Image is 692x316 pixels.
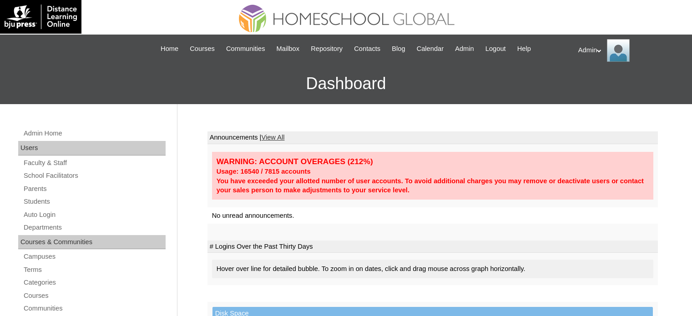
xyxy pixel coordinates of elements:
img: Admin Homeschool Global [607,39,630,62]
span: Blog [392,44,405,54]
span: Mailbox [277,44,300,54]
h3: Dashboard [5,63,687,104]
td: No unread announcements. [207,207,658,224]
span: Calendar [417,44,444,54]
a: Campuses [23,251,166,262]
a: Blog [387,44,409,54]
span: Contacts [354,44,380,54]
a: Categories [23,277,166,288]
div: Admin [578,39,683,62]
span: Repository [311,44,343,54]
a: Repository [306,44,347,54]
span: Communities [226,44,265,54]
a: Mailbox [272,44,304,54]
div: You have exceeded your allotted number of user accounts. To avoid additional charges you may remo... [217,176,649,195]
span: Home [161,44,178,54]
span: Admin [455,44,474,54]
a: Courses [23,290,166,301]
a: Departments [23,222,166,233]
span: Courses [190,44,215,54]
a: Courses [185,44,219,54]
div: WARNING: ACCOUNT OVERAGES (212%) [217,156,649,167]
a: Home [156,44,183,54]
a: Faculty & Staff [23,157,166,169]
div: Courses & Communities [18,235,166,250]
a: Admin [450,44,479,54]
a: Auto Login [23,209,166,221]
span: Logout [485,44,506,54]
a: Communities [222,44,270,54]
td: # Logins Over the Past Thirty Days [207,241,658,253]
img: logo-white.png [5,5,77,29]
a: Students [23,196,166,207]
a: Terms [23,264,166,276]
a: Parents [23,183,166,195]
div: Hover over line for detailed bubble. To zoom in on dates, click and drag mouse across graph horiz... [212,260,653,278]
a: School Facilitators [23,170,166,181]
a: Contacts [349,44,385,54]
a: Logout [481,44,510,54]
a: Calendar [412,44,448,54]
a: Help [513,44,535,54]
a: Communities [23,303,166,314]
a: Admin Home [23,128,166,139]
div: Users [18,141,166,155]
strong: Usage: 16540 / 7815 accounts [217,168,311,175]
a: View All [261,134,284,141]
span: Help [517,44,531,54]
td: Announcements | [207,131,658,144]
